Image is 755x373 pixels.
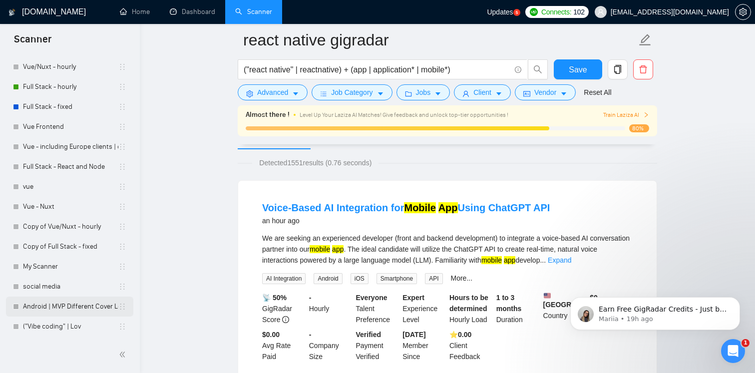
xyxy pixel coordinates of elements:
a: ("Vibe coding" | Lov [23,317,118,337]
span: Scanner [6,32,59,53]
div: Talent Preference [354,292,401,325]
li: Full Stack - fixed [6,97,133,117]
span: Android [314,273,342,284]
span: API [425,273,442,284]
b: Hours to be determined [449,294,488,313]
span: edit [639,33,652,46]
li: Copy of Full Stack - fixed [6,237,133,257]
span: holder [118,83,126,91]
span: holder [118,123,126,131]
span: bars [320,90,327,97]
mark: mobile [310,245,330,253]
div: Member Since [400,329,447,362]
img: logo [8,4,15,20]
span: Level Up Your Laziza AI Matches! Give feedback and unlock top-tier opportunities ! [300,111,508,118]
b: [GEOGRAPHIC_DATA] [543,292,618,309]
li: Full Stack - React and Node [6,157,133,177]
span: 80% [629,124,649,132]
a: More... [451,274,473,282]
div: We are seeking an experienced developer (front and backend development) to integrate a voice-base... [262,233,633,266]
div: Payment Verified [354,329,401,362]
input: Search Freelance Jobs... [244,63,510,76]
span: iOS [351,273,369,284]
a: setting [735,8,751,16]
li: vue [6,177,133,197]
span: Save [569,63,587,76]
iframe: Intercom live chat [721,339,745,363]
mark: app [332,245,344,253]
span: search [528,65,547,74]
a: Vue Frontend [23,117,118,137]
div: Country [541,292,588,325]
b: Everyone [356,294,387,302]
button: setting [735,4,751,20]
div: Company Size [307,329,354,362]
a: vue [23,177,118,197]
a: Reset All [584,87,611,98]
span: 102 [573,6,584,17]
span: holder [118,283,126,291]
li: social media [6,277,133,297]
a: Copy of Vue/Nuxt - hourly [23,217,118,237]
span: holder [118,183,126,191]
a: 5 [513,9,520,16]
a: Full Stack - React and Node [23,157,118,177]
span: setting [246,90,253,97]
span: holder [118,323,126,331]
span: ... [540,256,546,264]
a: Expand [548,256,571,264]
span: Connects: [541,6,571,17]
span: AI Integration [262,273,306,284]
span: holder [118,263,126,271]
span: folder [405,90,412,97]
b: Expert [402,294,424,302]
b: 1 to 3 months [496,294,522,313]
span: Advanced [257,87,288,98]
span: right [643,112,649,118]
b: [DATE] [402,331,425,339]
li: Full Stack - hourly [6,77,133,97]
text: 5 [515,10,518,15]
a: Vue - Nuxt [23,197,118,217]
span: holder [118,143,126,151]
a: Full Stack - fixed [23,97,118,117]
span: info-circle [282,316,289,323]
span: delete [634,65,653,74]
span: caret-down [495,90,502,97]
span: Almost there ! [246,109,290,120]
a: searchScanner [235,7,272,16]
span: user [462,90,469,97]
a: Vue/Nuxt - hourly [23,57,118,77]
span: holder [118,103,126,111]
div: Client Feedback [447,329,494,362]
span: Job Category [331,87,373,98]
span: copy [608,65,627,74]
a: Full Stack - hourly [23,77,118,97]
b: - [309,331,312,339]
span: holder [118,163,126,171]
span: Updates [487,8,513,16]
div: Experience Level [400,292,447,325]
button: Train Laziza AI [603,110,649,120]
button: userClientcaret-down [454,84,511,100]
button: Save [554,59,602,79]
button: idcardVendorcaret-down [515,84,576,100]
span: holder [118,243,126,251]
span: user [597,8,604,15]
button: delete [633,59,653,79]
span: caret-down [560,90,567,97]
button: settingAdvancedcaret-down [238,84,308,100]
li: Vue/Nuxt - hourly [6,57,133,77]
input: Scanner name... [243,27,637,52]
a: social media [23,277,118,297]
span: caret-down [292,90,299,97]
span: Detected 1551 results (0.76 seconds) [252,157,378,168]
mark: mobile [481,256,502,264]
b: $0.00 [262,331,280,339]
b: 📡 50% [262,294,287,302]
